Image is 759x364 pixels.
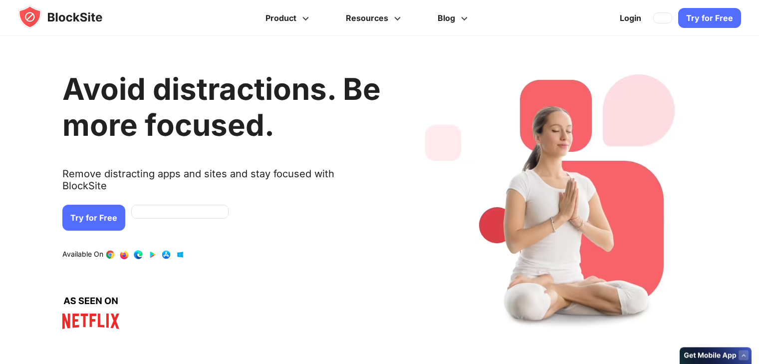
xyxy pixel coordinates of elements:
[62,168,381,200] text: Remove distracting apps and sites and stay focused with BlockSite
[62,71,381,143] h1: Avoid distractions. Be more focused.
[614,6,647,30] a: Login
[678,8,741,28] a: Try for Free
[62,250,103,260] text: Available On
[18,5,122,29] img: blocksite-icon.5d769676.svg
[62,205,125,231] a: Try for Free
